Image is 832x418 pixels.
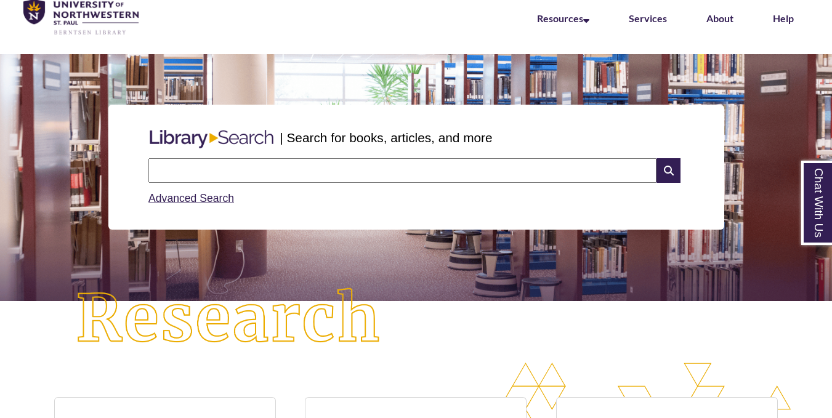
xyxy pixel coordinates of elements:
a: Services [629,12,667,24]
a: Resources [537,12,589,24]
p: | Search for books, articles, and more [280,128,492,147]
a: Help [773,12,794,24]
a: About [706,12,733,24]
i: Search [656,158,680,183]
img: Research [42,254,416,384]
a: Advanced Search [148,192,234,204]
img: Libary Search [143,125,280,153]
